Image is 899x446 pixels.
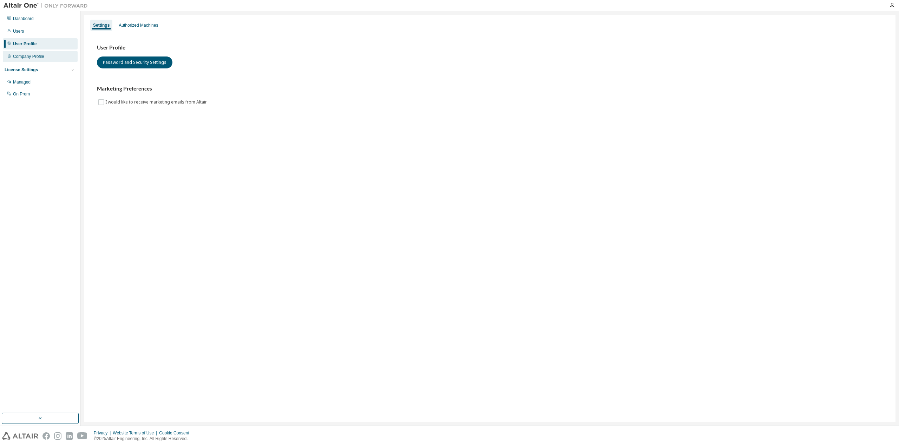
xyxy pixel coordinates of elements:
[159,430,193,436] div: Cookie Consent
[77,432,87,440] img: youtube.svg
[42,432,50,440] img: facebook.svg
[13,28,24,34] div: Users
[4,2,91,9] img: Altair One
[13,54,44,59] div: Company Profile
[97,85,883,92] h3: Marketing Preferences
[94,436,193,442] p: © 2025 Altair Engineering, Inc. All Rights Reserved.
[97,44,883,51] h3: User Profile
[113,430,159,436] div: Website Terms of Use
[66,432,73,440] img: linkedin.svg
[93,22,110,28] div: Settings
[54,432,61,440] img: instagram.svg
[2,432,38,440] img: altair_logo.svg
[13,91,30,97] div: On Prem
[5,67,38,73] div: License Settings
[97,56,172,68] button: Password and Security Settings
[13,41,37,47] div: User Profile
[119,22,158,28] div: Authorized Machines
[13,79,31,85] div: Managed
[105,98,208,106] label: I would like to receive marketing emails from Altair
[13,16,34,21] div: Dashboard
[94,430,113,436] div: Privacy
